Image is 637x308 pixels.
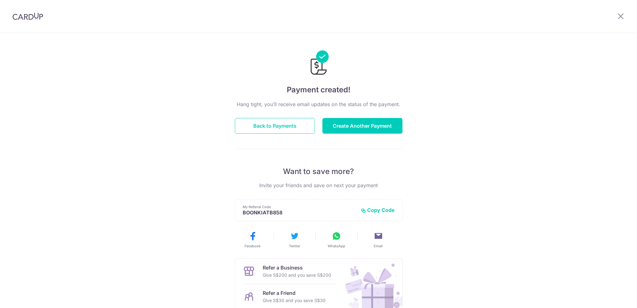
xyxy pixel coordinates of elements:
[263,264,331,271] p: Refer a Business
[235,100,402,108] p: Hang tight, you’ll receive email updates on the status of the payment.
[263,297,326,304] p: Give S$30 and you save S$30
[243,204,356,209] p: My Referral Code
[243,209,356,216] p: BOONKIATB858
[263,271,331,279] p: Give S$200 and you save S$200
[322,118,402,134] button: Create Another Payment
[361,207,395,213] button: Copy Code
[263,289,326,297] p: Refer a Friend
[289,244,300,249] span: Twitter
[13,13,43,20] img: CardUp
[360,231,397,249] button: Email
[234,231,271,249] button: Facebook
[318,231,355,249] button: WhatsApp
[309,50,329,77] img: Payments
[235,182,402,189] p: Invite your friends and save on next your payment
[374,244,383,249] span: Email
[235,118,315,134] button: Back to Payments
[235,84,402,95] h4: Payment created!
[245,244,260,249] span: Facebook
[235,167,402,177] p: Want to save more?
[328,244,345,249] span: WhatsApp
[276,231,313,249] button: Twitter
